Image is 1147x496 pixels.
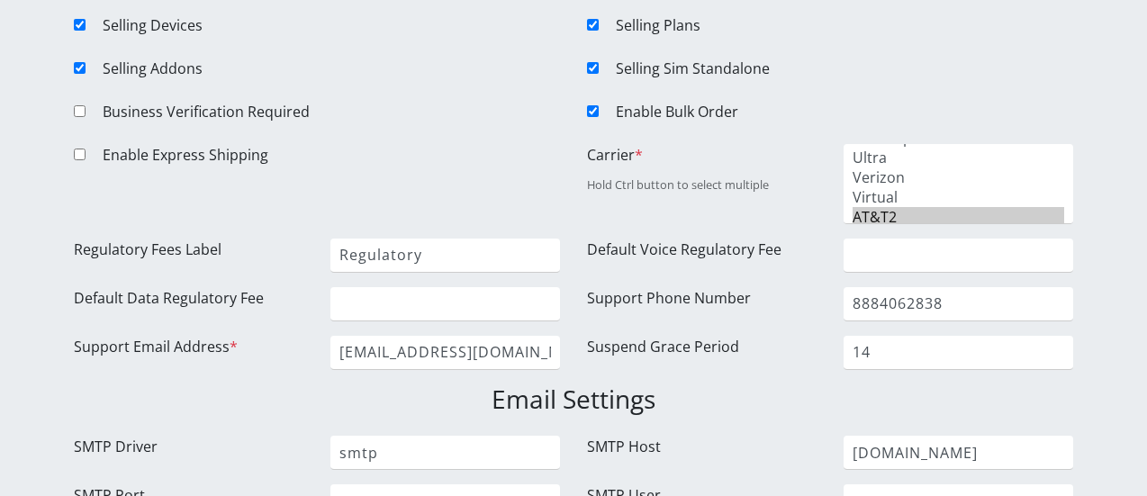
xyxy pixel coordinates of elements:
[103,144,268,166] label: Enable Express Shipping
[74,239,221,260] label: Regulatory Fees Label
[74,436,158,457] label: SMTP Driver
[103,101,310,122] label: Business Verification Required
[616,14,700,36] label: Selling Plans
[103,14,203,36] label: Selling Devices
[587,436,661,457] label: SMTP Host
[587,176,769,193] small: Hold Ctrl button to select multiple
[587,287,751,309] label: Support Phone Number
[616,101,738,122] label: Enable Bulk Order
[587,239,781,260] label: Default Voice Regulatory Fee
[853,207,1064,227] option: AT&T2
[103,58,203,79] label: Selling Addons
[74,384,1073,415] h3: Email Settings
[74,287,264,309] label: Default Data Regulatory Fee
[616,58,770,79] label: Selling Sim Standalone
[587,336,739,357] label: Suspend Grace Period
[74,336,238,357] label: Support Email Address
[587,144,643,166] label: Carrier
[853,167,1064,187] option: Verizon
[853,187,1064,207] option: Virtual
[853,148,1064,167] option: Ultra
